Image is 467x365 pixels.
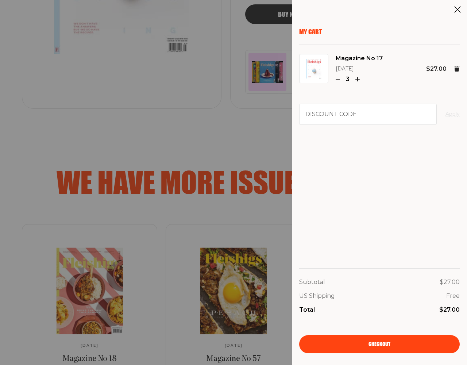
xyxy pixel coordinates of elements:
[336,54,383,63] a: Magazine No 17
[439,305,460,315] p: $27.00
[368,342,390,347] span: Checkout
[445,110,460,119] button: Apply
[299,335,460,353] a: Checkout
[336,65,383,73] p: [DATE]
[299,291,335,301] p: US Shipping
[299,277,325,287] p: Subtotal
[299,305,315,315] p: Total
[440,277,460,287] p: $27.00
[299,104,437,125] input: Discount code
[343,74,352,84] p: 3
[426,64,447,74] p: $27.00
[446,291,460,301] p: Free
[306,59,321,78] img: Magazine No 17 Image
[299,28,460,36] p: My Cart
